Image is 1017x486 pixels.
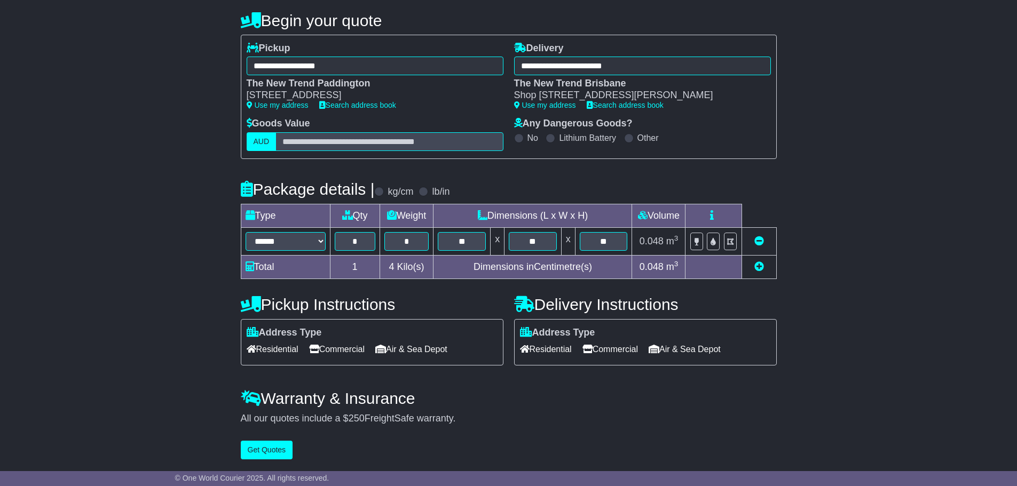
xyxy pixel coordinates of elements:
[520,341,572,357] span: Residential
[754,236,764,246] a: Remove this item
[754,261,764,272] a: Add new item
[247,341,298,357] span: Residential
[433,255,632,278] td: Dimensions in Centimetre(s)
[527,133,538,143] label: No
[380,204,433,227] td: Weight
[349,413,365,424] span: 250
[514,296,777,313] h4: Delivery Instructions
[241,389,777,407] h4: Warranty & Insurance
[247,78,493,90] div: The New Trend Paddington
[309,341,365,357] span: Commercial
[582,341,638,357] span: Commercial
[666,236,679,246] span: m
[247,43,290,54] label: Pickup
[241,413,777,425] div: All our quotes include a $ FreightSafe warranty.
[491,227,504,255] td: x
[241,180,375,198] h4: Package details |
[514,43,564,54] label: Delivery
[640,261,664,272] span: 0.048
[389,261,394,272] span: 4
[666,261,679,272] span: m
[319,101,396,109] a: Search address book
[247,132,277,151] label: AUD
[241,12,777,29] h4: Begin your quote
[674,260,679,268] sup: 3
[559,133,616,143] label: Lithium Battery
[561,227,575,255] td: x
[247,327,322,339] label: Address Type
[380,255,433,278] td: Kilo(s)
[247,90,493,101] div: [STREET_ADDRESS]
[632,204,685,227] td: Volume
[388,186,413,198] label: kg/cm
[175,474,329,482] span: © One World Courier 2025. All rights reserved.
[649,341,721,357] span: Air & Sea Depot
[587,101,664,109] a: Search address book
[514,101,576,109] a: Use my address
[640,236,664,246] span: 0.048
[432,186,450,198] label: lb/in
[241,204,330,227] td: Type
[375,341,447,357] span: Air & Sea Depot
[247,101,309,109] a: Use my address
[330,204,380,227] td: Qty
[241,296,503,313] h4: Pickup Instructions
[514,118,633,130] label: Any Dangerous Goods?
[247,118,310,130] label: Goods Value
[330,255,380,278] td: 1
[433,204,632,227] td: Dimensions (L x W x H)
[514,78,760,90] div: The New Trend Brisbane
[637,133,659,143] label: Other
[241,255,330,278] td: Total
[241,441,293,459] button: Get Quotes
[520,327,595,339] label: Address Type
[674,234,679,242] sup: 3
[514,90,760,101] div: Shop [STREET_ADDRESS][PERSON_NAME]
